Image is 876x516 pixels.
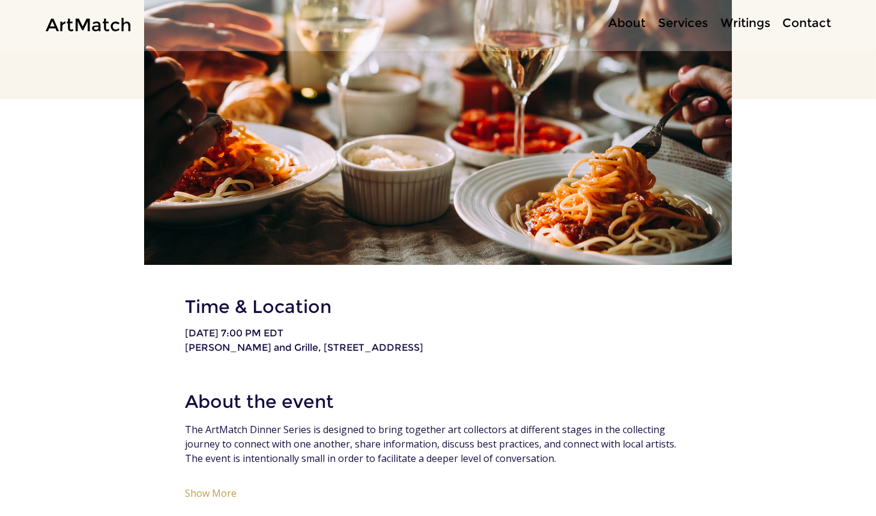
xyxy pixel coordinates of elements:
p: About [602,14,651,32]
button: Show More [185,487,237,499]
a: Contact [776,14,836,32]
a: About [602,14,651,32]
p: [DATE] 7:00 PM EDT [185,327,691,339]
p: Contact [776,14,837,32]
h2: Time & Location [185,295,691,318]
p: [PERSON_NAME] and Grille, [STREET_ADDRESS] [185,342,691,354]
a: Writings [714,14,776,32]
span: The ArtMatch Dinner Series is designed to bring together art collectors at different stages in th... [185,423,678,465]
p: Services [652,14,714,32]
h2: About the event [185,390,691,413]
a: ArtMatch [46,14,131,36]
nav: Site [564,14,836,32]
a: Services [651,14,714,32]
